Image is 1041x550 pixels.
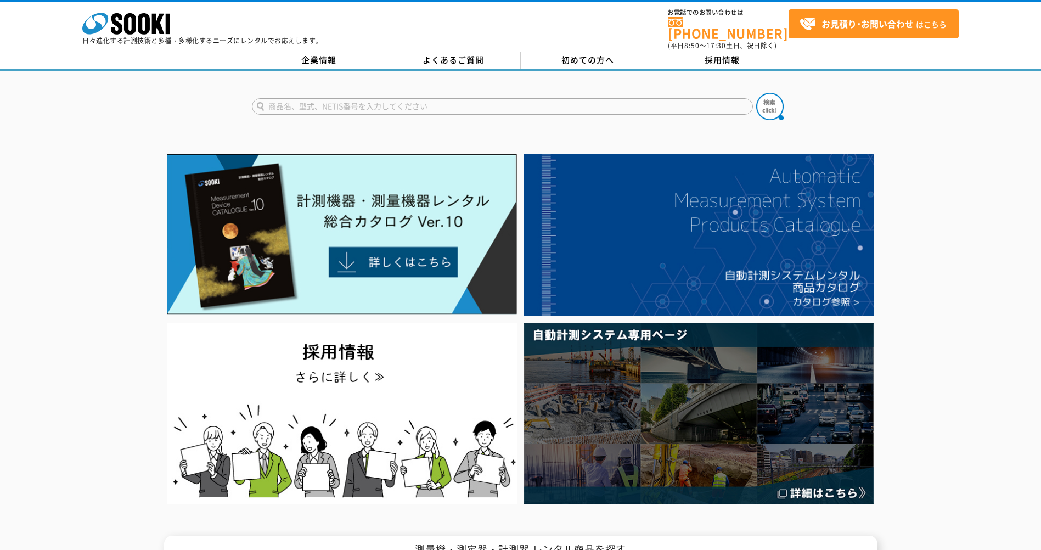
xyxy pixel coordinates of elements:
[521,52,655,69] a: 初めての方へ
[561,54,614,66] span: 初めての方へ
[821,17,914,30] strong: お見積り･お問い合わせ
[82,37,323,44] p: 日々進化する計測技術と多種・多様化するニーズにレンタルでお応えします。
[789,9,959,38] a: お見積り･お問い合わせはこちら
[756,93,784,120] img: btn_search.png
[706,41,726,50] span: 17:30
[684,41,700,50] span: 8:50
[800,16,947,32] span: はこちら
[668,41,776,50] span: (平日 ～ 土日、祝日除く)
[252,98,753,115] input: 商品名、型式、NETIS番号を入力してください
[386,52,521,69] a: よくあるご質問
[655,52,790,69] a: 採用情報
[252,52,386,69] a: 企業情報
[668,17,789,40] a: [PHONE_NUMBER]
[668,9,789,16] span: お電話でのお問い合わせは
[167,154,517,315] img: Catalog Ver10
[524,154,874,316] img: 自動計測システムカタログ
[524,323,874,504] img: 自動計測システム専用ページ
[167,323,517,504] img: SOOKI recruit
